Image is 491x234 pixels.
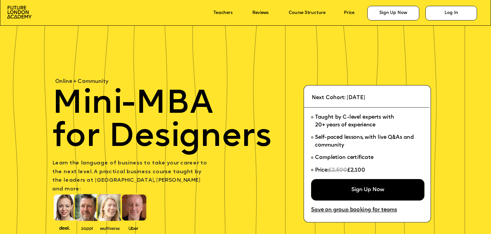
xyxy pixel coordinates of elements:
span: Next Cohort: [DATE] [312,95,365,100]
a: Save on group booking for teams [311,207,397,213]
a: Course Structure [289,11,326,16]
span: Mini-MBA for Designers [52,88,272,154]
a: Reviews [252,11,269,16]
span: £2,500 [328,168,347,173]
span: Price: [315,168,328,173]
img: image-aac980e9-41de-4c2d-a048-f29dd30a0068.png [7,6,31,18]
a: Price [344,11,354,16]
a: Teachers [213,11,233,16]
span: Self-paced lessons, with live Q&As and community [315,135,415,148]
span: Taught by C-level experts with 20+ years of experience [315,115,394,128]
span: Learn the language of business to take your career to the next level. A practical business course... [52,161,208,192]
span: Completion certificate [315,155,373,160]
span: £2,100 [347,168,365,173]
span: Online + Community [55,79,108,84]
